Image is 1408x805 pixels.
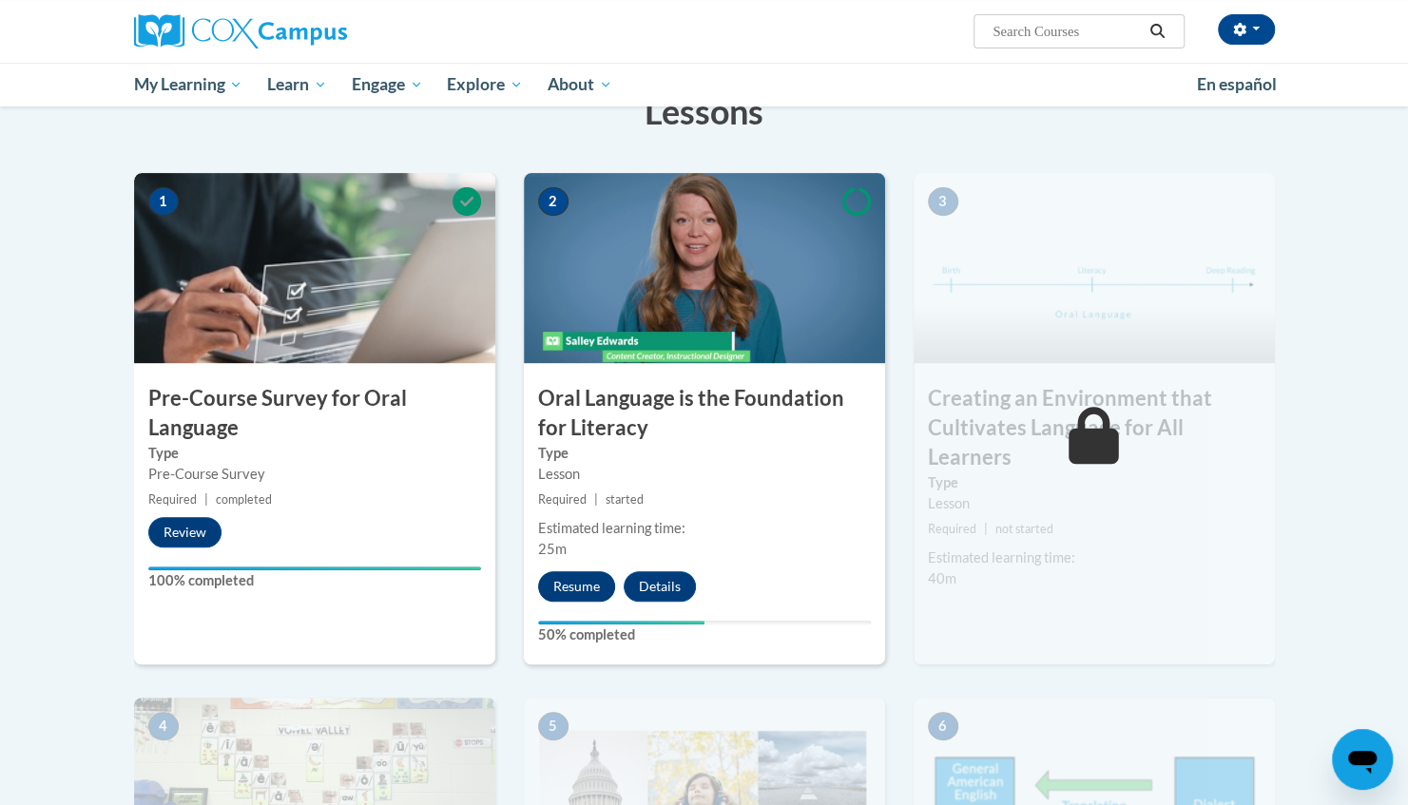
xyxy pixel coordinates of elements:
span: | [984,522,988,536]
span: About [548,73,612,96]
div: Your progress [148,566,481,570]
button: Account Settings [1218,14,1275,45]
span: Engage [352,73,423,96]
span: 4 [148,712,179,740]
span: 6 [928,712,958,740]
input: Search Courses [991,20,1143,43]
span: 1 [148,187,179,216]
span: | [204,492,208,507]
div: Estimated learning time: [538,518,871,539]
img: Course Image [914,173,1275,363]
button: Search [1143,20,1171,43]
label: 50% completed [538,624,871,645]
img: Course Image [134,173,495,363]
h3: Lessons [134,87,1275,135]
div: Estimated learning time: [928,547,1261,568]
span: Explore [447,73,523,96]
a: Engage [339,63,435,106]
h3: Creating an Environment that Cultivates Language for All Learners [914,384,1275,471]
span: 5 [538,712,569,740]
span: started [606,492,644,507]
span: not started [995,522,1053,536]
a: My Learning [122,63,256,106]
a: En español [1185,65,1289,105]
img: Course Image [524,173,885,363]
span: My Learning [133,73,242,96]
span: Learn [267,73,327,96]
label: 100% completed [148,570,481,591]
button: Review [148,517,222,547]
div: Lesson [538,464,871,485]
span: completed [216,492,272,507]
span: 25m [538,541,567,557]
span: Required [538,492,587,507]
label: Type [148,443,481,464]
button: Resume [538,571,615,602]
span: | [594,492,598,507]
a: About [535,63,625,106]
button: Details [624,571,696,602]
span: En español [1197,74,1277,94]
h3: Oral Language is the Foundation for Literacy [524,384,885,443]
img: Cox Campus [134,14,347,48]
div: Lesson [928,493,1261,514]
span: Required [148,492,197,507]
iframe: Button to launch messaging window [1332,729,1393,790]
label: Type [538,443,871,464]
span: 3 [928,187,958,216]
h3: Pre-Course Survey for Oral Language [134,384,495,443]
span: Required [928,522,976,536]
span: 2 [538,187,569,216]
label: Type [928,472,1261,493]
div: Pre-Course Survey [148,464,481,485]
div: Main menu [106,63,1303,106]
a: Cox Campus [134,14,495,48]
a: Learn [255,63,339,106]
div: Your progress [538,621,704,624]
a: Explore [434,63,535,106]
span: 40m [928,570,956,586]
